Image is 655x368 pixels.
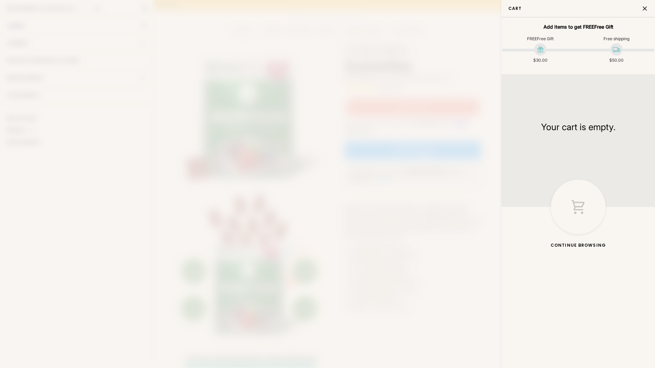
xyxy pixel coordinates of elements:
[501,180,655,256] a: Continue browsing
[603,36,629,41] span: Free shipping
[594,24,613,30] a: Free Gift
[537,36,554,41] a: Free Gift
[533,58,548,63] span: Goal amount: $30.00
[551,234,606,249] p: Continue browsing
[502,58,654,64] ol: Goal amounts
[502,36,654,43] ol: Cart value goals
[609,58,624,63] span: Goal amount: $50.00
[543,24,613,30] span: Add items to get FREE
[527,36,554,41] span: FREE <a class="lb-cpb-gift-product-link" id="lb-cpb-gift-product-preview-link" href="undefined" f...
